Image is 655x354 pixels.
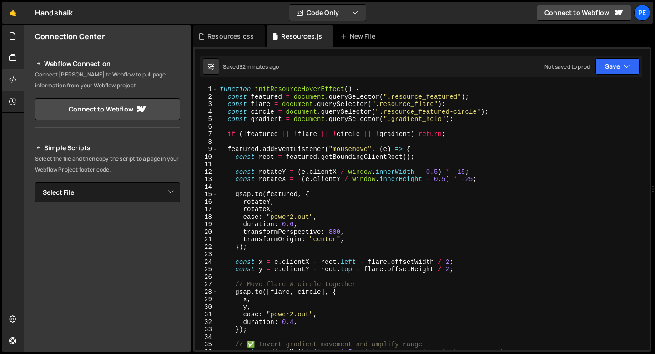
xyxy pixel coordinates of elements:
div: 34 [195,334,218,341]
div: 2 [195,93,218,101]
div: 9 [195,146,218,153]
h2: Connection Center [35,31,105,41]
div: 19 [195,221,218,228]
div: 20 [195,228,218,236]
iframe: YouTube video player [35,217,181,299]
div: 26 [195,273,218,281]
div: 13 [195,176,218,183]
div: 6 [195,123,218,131]
p: Select the file and then copy the script to a page in your Webflow Project footer code. [35,153,180,175]
div: 3 [195,101,218,108]
a: Pe [634,5,650,21]
div: New File [340,32,378,41]
div: 11 [195,161,218,168]
div: 18 [195,213,218,221]
p: Connect [PERSON_NAME] to Webflow to pull page information from your Webflow project [35,69,180,91]
div: 12 [195,168,218,176]
div: Not saved to prod [544,63,590,71]
div: 27 [195,281,218,288]
a: Connect to Webflow [537,5,631,21]
h2: Simple Scripts [35,142,180,153]
div: 8 [195,138,218,146]
div: 32 minutes ago [239,63,279,71]
a: 🤙 [2,2,24,24]
div: 32 [195,319,218,326]
div: 15 [195,191,218,198]
div: 5 [195,116,218,123]
div: Resources.js [281,32,322,41]
div: 24 [195,258,218,266]
div: 25 [195,266,218,273]
div: Resources.css [207,32,254,41]
div: 33 [195,326,218,334]
button: Save [595,58,640,75]
div: Handshaik [35,7,73,18]
div: 1 [195,86,218,93]
div: 28 [195,288,218,296]
a: Connect to Webflow [35,98,180,120]
div: 10 [195,153,218,161]
div: 14 [195,183,218,191]
h2: Webflow Connection [35,58,180,69]
div: 31 [195,311,218,319]
div: 17 [195,206,218,213]
div: Saved [223,63,279,71]
div: 23 [195,251,218,258]
div: 4 [195,108,218,116]
button: Code Only [289,5,366,21]
div: 16 [195,198,218,206]
div: 22 [195,243,218,251]
div: 21 [195,236,218,243]
div: 35 [195,341,218,349]
div: 29 [195,296,218,303]
div: 30 [195,303,218,311]
div: 7 [195,131,218,138]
